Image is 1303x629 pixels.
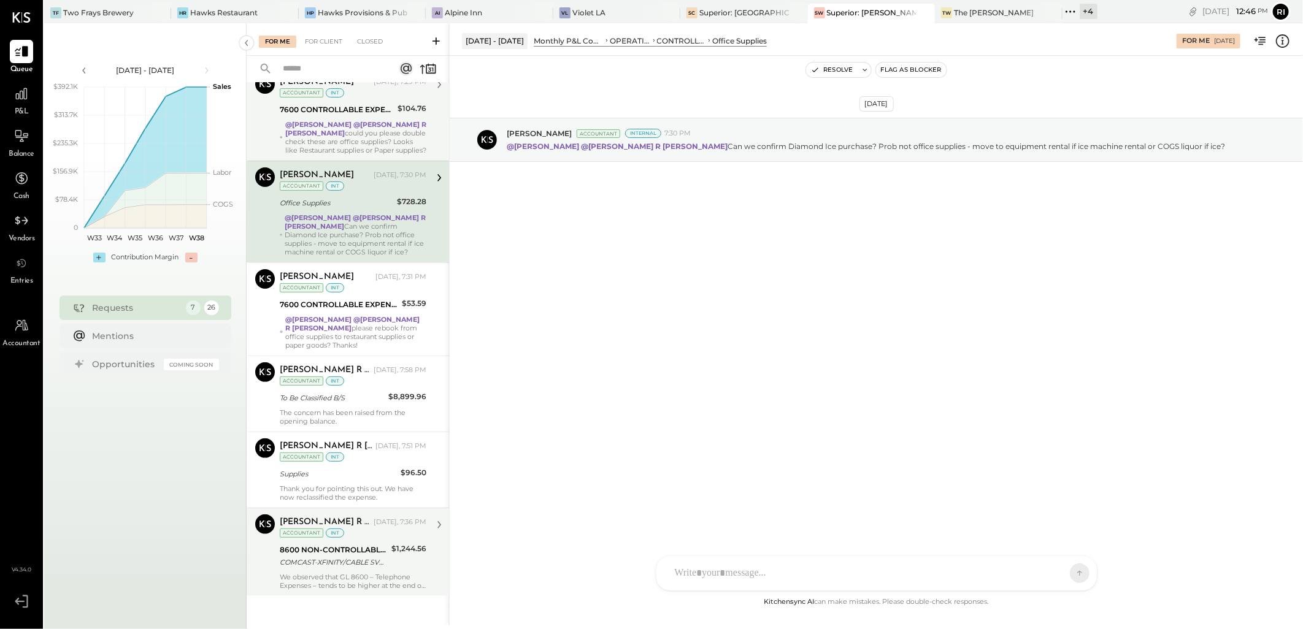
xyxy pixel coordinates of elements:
div: [PERSON_NAME] [280,76,354,88]
div: [DATE] - [DATE] [93,65,198,75]
div: Contribution Margin [112,253,179,262]
div: could you please double check these are office supplies? Looks like Restaurant supplies or Paper ... [285,120,426,154]
a: Balance [1,124,42,160]
strong: @[PERSON_NAME] [285,213,351,222]
div: [DATE], 7:51 PM [375,441,426,451]
text: Labor [213,168,231,177]
div: Accountant [280,452,323,462]
div: Requests [93,302,180,314]
div: [PERSON_NAME] [280,169,354,181]
text: $392.1K [53,82,78,91]
span: P&L [15,107,29,118]
a: Queue [1,40,42,75]
div: $104.76 [398,102,426,115]
div: - [185,253,198,262]
div: [DATE], 7:30 PM [374,170,426,180]
div: We observed that GL 8600 – Telephone Expenses – tends to be higher at the end of each quarter. Si... [280,573,426,590]
span: Balance [9,149,34,160]
div: For Client [299,36,348,48]
div: 7600 CONTROLLABLE EXPENSES:Office Supplies [280,104,394,116]
strong: @[PERSON_NAME] [507,142,579,151]
span: Cash [13,191,29,202]
div: [DATE], 7:36 PM [374,517,426,527]
div: Internal [625,129,661,138]
div: [DATE] [1202,6,1268,17]
text: W34 [107,234,123,242]
div: Accountant [280,283,323,292]
div: To Be Classified B/S [280,392,385,404]
div: [PERSON_NAME] R [PERSON_NAME] [280,440,373,452]
strong: @[PERSON_NAME] R [PERSON_NAME] [285,315,420,332]
text: W35 [128,234,142,242]
strong: @[PERSON_NAME] R [PERSON_NAME] [285,213,426,231]
text: $78.4K [55,195,78,204]
div: [PERSON_NAME] R [PERSON_NAME] [280,364,371,376]
div: int [326,88,344,97]
div: Accountant [577,129,620,138]
div: For Me [259,36,296,48]
strong: @[PERSON_NAME] [285,120,352,129]
div: int [326,528,344,538]
div: Alpine Inn [445,7,482,18]
div: int [326,452,344,462]
div: $53.59 [402,297,426,310]
div: The concern has been raised from the opening balance. [280,408,426,425]
div: 7600 CONTROLLABLE EXPENSES:Office Supplies [280,299,398,311]
div: Hawks Restaurant [190,7,258,18]
div: Supplies [280,468,397,480]
div: Accountant [280,528,323,538]
div: Mentions [93,330,213,342]
div: $96.50 [401,467,426,479]
text: W37 [169,234,183,242]
div: int [326,181,344,191]
div: Accountant [280,88,323,97]
div: Office Supplies [712,36,767,46]
div: Coming Soon [164,359,219,370]
div: + [93,253,106,262]
div: + 4 [1080,4,1097,19]
div: HP [305,7,316,18]
span: Vendors [9,234,35,245]
div: [DATE], 7:29 PM [374,77,426,87]
a: Accountant [1,314,42,349]
div: Opportunities [93,358,158,370]
div: int [326,283,344,292]
button: Flag as Blocker [876,63,947,77]
text: 0 [74,223,78,232]
div: $728.28 [397,196,426,208]
div: Monthly P&L Comparison [534,36,604,46]
text: W38 [188,234,204,242]
a: Entries [1,251,42,287]
a: P&L [1,82,42,118]
div: TF [50,7,61,18]
div: [DATE] [859,96,894,112]
div: Thank you for pointing this out. We have now reclassified the expense. [280,484,426,501]
div: [PERSON_NAME] R [PERSON_NAME] [280,516,371,528]
p: Can we confirm Diamond Ice purchase? Prob not office supplies - move to equipment rental if ice m... [507,141,1225,151]
a: Vendors [1,209,42,245]
div: For Me [1182,36,1210,46]
span: Accountant [3,338,40,349]
text: Sales [213,82,231,91]
strong: @[PERSON_NAME] R [PERSON_NAME] [285,120,426,137]
div: $1,244.56 [391,543,426,555]
button: Resolve [806,63,858,77]
text: W36 [148,234,163,242]
div: [DATE], 7:58 PM [374,365,426,375]
div: CONTROLLABLE EXPENSES [657,36,706,46]
text: $235.3K [53,139,78,147]
div: Accountant [280,376,323,386]
div: SC [686,7,698,18]
div: $8,899.96 [388,391,426,403]
div: 8600 NON-CONTROLLABLE EXPENSES:Telephone & Internet [280,544,388,556]
div: HR [177,7,188,18]
div: Office Supplies [280,197,393,209]
div: copy link [1187,5,1199,18]
div: 26 [204,300,219,315]
strong: @[PERSON_NAME] R [PERSON_NAME] [581,142,728,151]
span: [PERSON_NAME] [507,128,572,139]
div: Two Frays Brewery [63,7,134,18]
div: VL [559,7,571,18]
span: 7:30 PM [664,129,691,139]
div: Can we confirm Diamond Ice purchase? Prob not office supplies - move to equipment rental if ice m... [285,213,426,256]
